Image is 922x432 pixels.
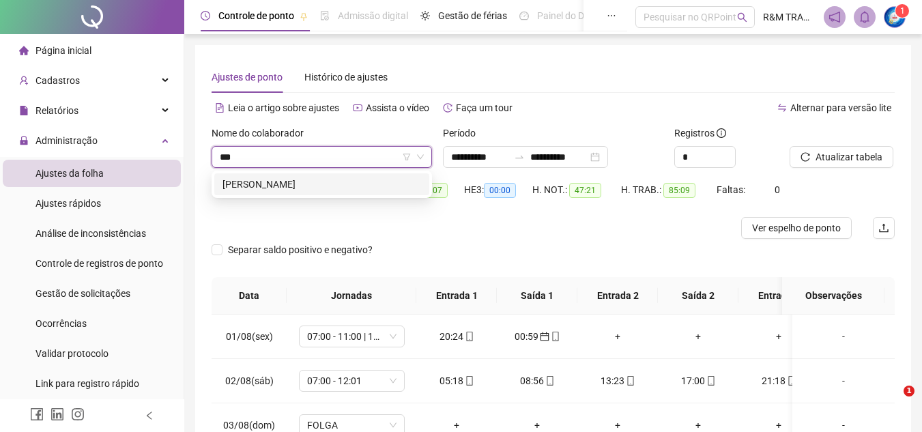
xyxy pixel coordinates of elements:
span: facebook [30,407,44,421]
span: bell [859,11,871,23]
span: Faltas: [717,184,747,195]
span: home [19,46,29,55]
th: Data [212,277,287,315]
iframe: Intercom live chat [876,386,908,418]
th: Jornadas [287,277,416,315]
span: linkedin [51,407,64,421]
span: Cadastros [35,75,80,86]
span: R&M TRANSPORTES [763,10,816,25]
span: file [19,106,29,115]
label: Nome do colaborador [212,126,313,141]
span: sun [420,11,430,20]
span: 0 [775,184,780,195]
span: Alternar para versão lite [790,102,891,113]
div: H. TRAB.: [621,182,717,198]
span: filter [403,153,411,161]
th: Entrada 1 [416,277,497,315]
label: Período [443,126,485,141]
div: 21:18 [749,373,808,388]
span: instagram [71,407,85,421]
span: Gestão de férias [438,10,507,21]
span: 1 [904,386,914,397]
span: dashboard [519,11,529,20]
div: 20:24 [427,329,486,344]
span: reload [801,152,810,162]
th: Saída 2 [658,277,738,315]
span: notification [829,11,841,23]
sup: Atualize o seu contato no menu Meus Dados [895,4,909,18]
div: - [803,373,884,388]
div: 00:59 [508,329,566,344]
img: 78812 [884,7,905,27]
div: KARINA SILVA [214,173,429,195]
span: swap-right [514,152,525,162]
button: Ver espelho de ponto [741,217,852,239]
span: youtube [353,103,362,113]
span: 07:00 - 11:00 | 12:30 - 16:10 [307,326,397,347]
button: Atualizar tabela [790,146,893,168]
span: mobile [624,376,635,386]
div: + [588,329,647,344]
span: history [443,103,452,113]
span: Separar saldo positivo e negativo? [222,242,378,257]
span: mobile [549,332,560,341]
span: Assista o vídeo [366,102,429,113]
span: Registros [674,126,726,141]
div: 13:23 [588,373,647,388]
span: Link para registro rápido [35,378,139,389]
th: Observações [782,277,884,315]
span: Ajustes de ponto [212,72,283,83]
th: Saída 1 [497,277,577,315]
div: 08:56 [508,373,566,388]
span: 03/08(dom) [223,420,275,431]
span: Atualizar tabela [816,149,882,164]
span: user-add [19,76,29,85]
span: 85:09 [663,183,695,198]
th: Entrada 2 [577,277,658,315]
span: 47:21 [569,183,601,198]
span: Validar protocolo [35,348,109,359]
span: 00:00 [484,183,516,198]
span: mobile [544,376,555,386]
div: 05:18 [427,373,486,388]
span: Observações [793,288,874,303]
span: left [145,411,154,420]
span: lock [19,136,29,145]
span: Página inicial [35,45,91,56]
span: info-circle [717,128,726,138]
span: search [737,12,747,23]
span: Ajustes da folha [35,168,104,179]
span: Painel do DP [537,10,590,21]
span: Faça um tour [456,102,513,113]
span: Gestão de solicitações [35,288,130,299]
span: Controle de ponto [218,10,294,21]
span: to [514,152,525,162]
span: mobile [705,376,716,386]
span: 1 [900,6,905,16]
div: - [803,329,884,344]
span: file-text [215,103,225,113]
span: Ajustes rápidos [35,198,101,209]
span: Admissão digital [338,10,408,21]
span: mobile [786,376,796,386]
div: [PERSON_NAME] [222,177,421,192]
span: mobile [463,376,474,386]
span: upload [878,222,889,233]
span: Controle de registros de ponto [35,258,163,269]
span: calendar [538,332,549,341]
span: ellipsis [607,11,616,20]
span: pushpin [300,12,308,20]
span: file-done [320,11,330,20]
span: Histórico de ajustes [304,72,388,83]
span: Análise de inconsistências [35,228,146,239]
span: Relatórios [35,105,78,116]
span: clock-circle [201,11,210,20]
span: Leia o artigo sobre ajustes [228,102,339,113]
span: 01/08(sex) [226,331,273,342]
span: down [416,153,424,161]
span: 02/08(sáb) [225,375,274,386]
span: swap [777,103,787,113]
th: Entrada 3 [738,277,819,315]
div: + [669,329,727,344]
div: H. NOT.: [532,182,621,198]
